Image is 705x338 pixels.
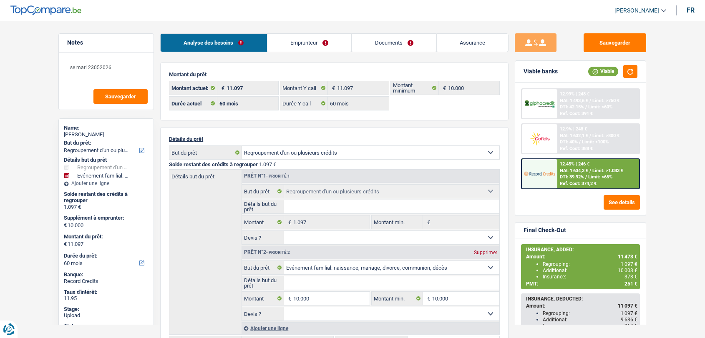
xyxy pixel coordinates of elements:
[524,131,555,146] img: Cofidis
[169,136,500,142] p: Détails du prêt
[624,281,637,287] span: 251 €
[242,322,499,334] div: Ajouter une ligne
[169,170,242,179] label: Détails but du prêt
[242,261,284,274] label: But du prêt
[280,97,328,110] label: Durée Y call
[560,104,584,110] span: DTI: 42.15%
[242,292,284,305] label: Montant
[284,215,293,229] span: €
[64,306,149,313] div: Stage:
[352,34,436,52] a: Documents
[584,33,646,52] button: Sauvegarder
[64,323,149,330] div: Status:
[242,185,284,198] label: But du prêt
[560,126,587,132] div: 12.9% | 248 €
[560,174,584,180] span: DTI: 39.92%
[543,261,637,267] div: Regrouping:
[543,317,637,323] div: Additional:
[64,253,147,259] label: Durée du prêt:
[64,271,149,278] div: Banque:
[266,250,290,255] span: - Priorité 2
[524,166,555,181] img: Record Credits
[524,227,566,234] div: Final Check-Out
[64,233,147,240] label: Montant du prêt:
[242,200,284,213] label: Détails but du prêt
[372,292,423,305] label: Montant min.
[608,4,666,18] a: [PERSON_NAME]
[67,39,145,46] h5: Notes
[618,254,637,260] span: 11 473 €
[169,161,258,168] span: Solde restant des crédits à regrouper
[169,71,500,78] p: Montant du prêt
[242,231,284,244] label: Devis ?
[280,81,328,95] label: Montant Y call
[64,312,149,319] div: Upload
[242,215,284,229] label: Montant
[242,173,292,179] div: Prêt n°1
[579,139,581,145] span: /
[64,222,67,228] span: €
[328,81,337,95] span: €
[64,157,149,163] div: Détails but du prêt
[266,174,290,178] span: - Priorité 1
[64,131,149,138] div: [PERSON_NAME]
[169,97,217,110] label: Durée actuel
[217,81,227,95] span: €
[560,111,593,116] div: Ref. Cost: 391 €
[526,254,637,260] div: Amount:
[64,295,149,302] div: 11.95
[618,268,637,273] span: 10 003 €
[284,292,293,305] span: €
[64,191,149,204] div: Solde restant des crédits à regrouper
[64,215,147,221] label: Supplément à emprunter:
[372,215,423,229] label: Montant min.
[472,250,499,255] div: Supprimer
[423,292,432,305] span: €
[169,146,242,159] label: But du prêt
[267,34,352,52] a: Emprunteur
[592,98,619,103] span: Limit: >750 €
[543,274,637,280] div: Insurance:
[589,98,591,103] span: /
[161,34,267,52] a: Analyse des besoins
[588,104,612,110] span: Limit: <60%
[524,99,555,109] img: AlphaCredit
[64,289,149,295] div: Taux d'intérêt:
[93,89,148,104] button: Sauvegarder
[242,307,284,320] label: Devis ?
[439,81,448,95] span: €
[242,276,284,290] label: Détails but du prêt
[423,215,432,229] span: €
[64,278,149,285] div: Record Credits
[560,181,597,186] div: Ref. Cost: 374,2 €
[560,133,588,138] span: NAI: 1 632,1 €
[543,323,637,329] div: Insurance:
[391,81,439,95] label: Montant minimum
[560,168,588,173] span: NAI: 1 634,3 €
[560,161,589,167] div: 12.45% | 246 €
[621,261,637,267] span: 1 097 €
[624,274,637,280] span: 373 €
[588,67,618,76] div: Viable
[64,140,147,146] label: But du prêt:
[588,174,612,180] span: Limit: <65%
[64,204,149,210] div: 1.097 €
[526,281,637,287] div: PMT:
[259,161,276,168] span: 1.097 €
[526,296,637,302] div: INSURANCE, DEDUCTED:
[64,180,149,186] div: Ajouter une ligne
[582,139,609,145] span: Limit: <100%
[64,241,67,248] span: €
[621,317,637,323] span: 9 636 €
[526,247,637,253] div: INSURANCE, ADDED:
[624,323,637,329] span: 364 €
[526,303,637,309] div: Amount:
[560,91,589,97] div: 12.99% | 248 €
[687,6,695,14] div: fr
[589,133,591,138] span: /
[592,133,619,138] span: Limit: >800 €
[585,104,587,110] span: /
[614,7,659,14] span: [PERSON_NAME]
[604,195,640,210] button: See details
[10,5,81,15] img: TopCompare Logo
